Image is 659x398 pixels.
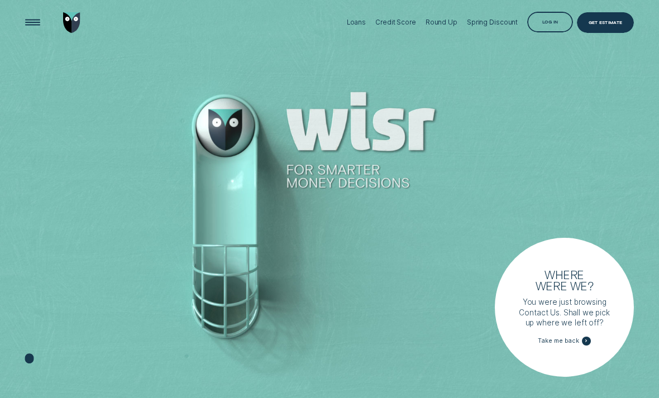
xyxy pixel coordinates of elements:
div: Spring Discount [467,18,518,26]
button: Open Menu [22,12,43,33]
a: Get Estimate [577,12,634,33]
p: You were just browsing Contact Us. Shall we pick up where we left off? [519,297,610,328]
div: Credit Score [375,18,416,26]
span: Take me back [538,337,579,345]
h3: Where were we? [531,268,598,291]
div: Round Up [426,18,457,26]
div: Loans [347,18,366,26]
a: Where were we?You were just browsing Contact Us. Shall we pick up where we left off?Take me back [495,238,634,377]
button: Log in [527,12,573,32]
img: Wisr [63,12,80,33]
